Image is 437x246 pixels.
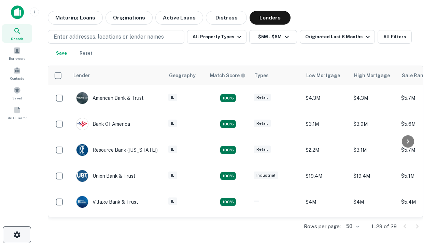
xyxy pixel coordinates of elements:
[254,172,278,179] div: Industrial
[354,71,390,80] div: High Mortgage
[378,30,412,44] button: All Filters
[69,66,165,85] th: Lender
[76,118,88,130] img: picture
[76,170,88,182] img: picture
[6,115,28,121] span: SREO Search
[10,76,24,81] span: Contacts
[168,172,177,179] div: IL
[220,198,236,206] div: Matching Properties: 6, hasApolloMatch: undefined
[105,11,153,25] button: Originations
[302,137,350,163] td: $2.2M
[249,30,297,44] button: $5M - $6M
[305,33,372,41] div: Originated Last 6 Months
[350,189,398,215] td: $4M
[350,215,398,241] td: $4M
[2,44,32,63] a: Borrowers
[168,197,177,205] div: IL
[12,95,22,101] span: Saved
[220,172,236,180] div: Matching Properties: 4, hasApolloMatch: undefined
[300,30,375,44] button: Originated Last 6 Months
[254,94,271,101] div: Retail
[210,72,245,79] div: Capitalize uses an advanced AI algorithm to match your search with the best lender. The match sco...
[75,46,97,60] button: Reset
[76,170,136,182] div: Union Bank & Trust
[48,30,184,44] button: Enter addresses, locations or lender names
[220,146,236,154] div: Matching Properties: 4, hasApolloMatch: undefined
[51,46,72,60] button: Save your search to get updates of matches that match your search criteria.
[302,215,350,241] td: $4M
[165,66,206,85] th: Geography
[155,11,203,25] button: Active Loans
[350,111,398,137] td: $3.9M
[350,85,398,111] td: $4.3M
[350,163,398,189] td: $19.4M
[220,94,236,102] div: Matching Properties: 7, hasApolloMatch: undefined
[76,144,158,156] div: Resource Bank ([US_STATE])
[306,71,340,80] div: Low Mortgage
[250,11,291,25] button: Lenders
[76,92,88,104] img: picture
[254,120,271,127] div: Retail
[168,146,177,153] div: IL
[350,66,398,85] th: High Mortgage
[76,196,138,208] div: Village Bank & Trust
[210,72,244,79] h6: Match Score
[2,104,32,122] a: SREO Search
[11,5,24,19] img: capitalize-icon.png
[2,84,32,102] a: Saved
[168,94,177,101] div: IL
[350,137,398,163] td: $3.1M
[254,71,269,80] div: Types
[302,189,350,215] td: $4M
[302,66,350,85] th: Low Mortgage
[73,71,90,80] div: Lender
[371,222,397,231] p: 1–29 of 29
[220,120,236,128] div: Matching Properties: 4, hasApolloMatch: undefined
[76,144,88,156] img: picture
[187,30,246,44] button: All Property Types
[343,221,361,231] div: 50
[206,11,247,25] button: Distress
[302,163,350,189] td: $19.4M
[11,36,23,41] span: Search
[76,92,144,104] div: American Bank & Trust
[169,71,196,80] div: Geography
[206,66,250,85] th: Capitalize uses an advanced AI algorithm to match your search with the best lender. The match sco...
[2,64,32,82] a: Contacts
[76,118,130,130] div: Bank Of America
[254,146,271,153] div: Retail
[304,222,341,231] p: Rows per page:
[76,196,88,208] img: picture
[403,191,437,224] iframe: Chat Widget
[2,24,32,43] a: Search
[250,66,302,85] th: Types
[48,11,103,25] button: Maturing Loans
[302,85,350,111] td: $4.3M
[54,33,164,41] p: Enter addresses, locations or lender names
[168,120,177,127] div: IL
[302,111,350,137] td: $3.1M
[9,56,25,61] span: Borrowers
